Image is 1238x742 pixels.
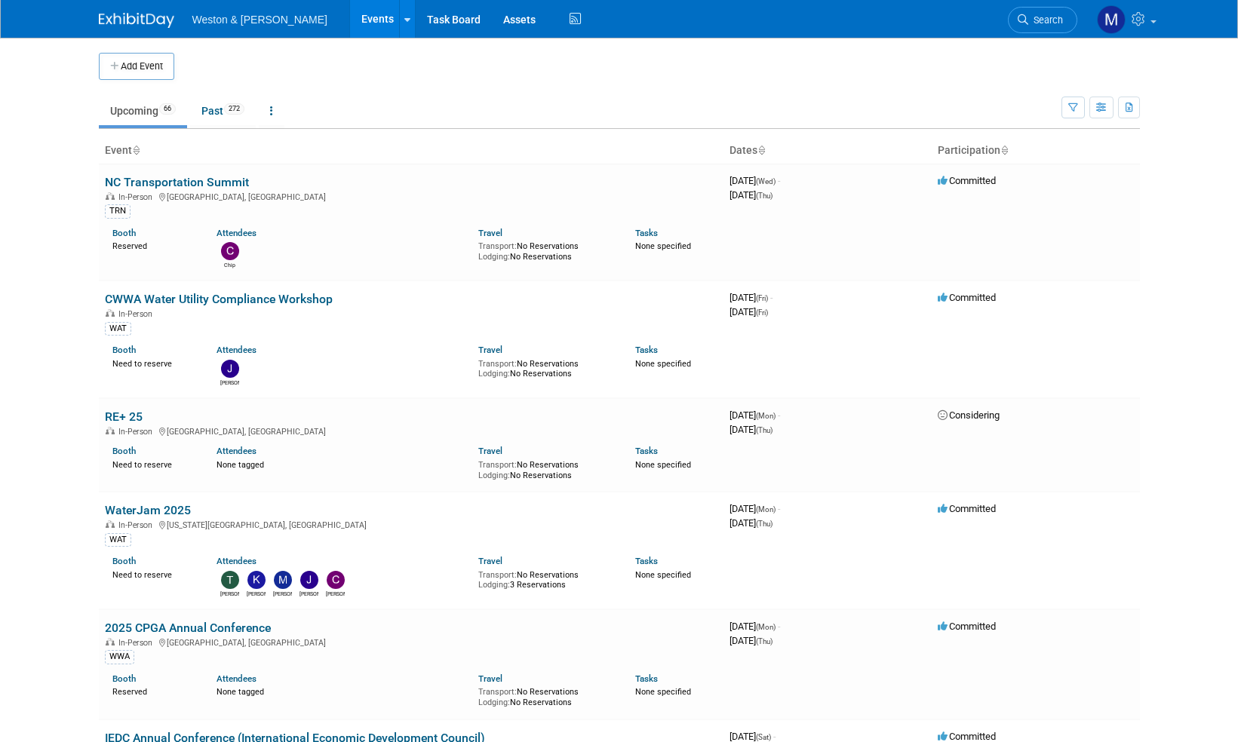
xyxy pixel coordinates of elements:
a: Tasks [635,673,658,684]
a: Attendees [217,673,257,684]
a: NC Transportation Summit [105,175,249,189]
span: (Thu) [756,426,773,434]
div: Margaret McCarthy [273,589,292,598]
span: (Thu) [756,192,773,200]
span: Transport: [478,570,517,580]
div: [US_STATE][GEOGRAPHIC_DATA], [GEOGRAPHIC_DATA] [105,518,717,530]
img: Tony Zerilli [221,571,239,589]
span: None specified [635,570,691,580]
span: Committed [938,731,996,742]
span: - [778,409,780,421]
div: Reserved [112,684,195,698]
span: (Mon) [756,623,776,631]
a: Upcoming66 [99,97,187,125]
span: (Wed) [756,177,776,185]
span: - [778,175,780,186]
div: Kevin MacKinnon [247,589,266,598]
span: (Fri) [756,294,768,302]
div: Need to reserve [112,567,195,581]
span: Lodging: [478,580,510,590]
img: In-Person Event [106,520,115,528]
span: [DATE] [730,621,780,632]
span: Search [1028,14,1063,26]
a: Tasks [635,228,658,238]
img: In-Person Event [106,638,115,645]
div: No Reservations No Reservations [478,457,613,480]
span: [DATE] [730,189,773,201]
span: In-Person [118,427,157,437]
div: None tagged [217,684,467,698]
div: Need to reserve [112,457,195,471]
div: No Reservations No Reservations [478,684,613,707]
a: Booth [112,673,136,684]
span: Lodging: [478,369,510,379]
span: (Fri) [756,308,768,317]
span: [DATE] [730,175,780,186]
span: [DATE] [730,517,773,529]
span: [DATE] [730,503,780,514]
div: Need to reserve [112,356,195,369]
span: Transport: [478,460,517,470]
a: Sort by Participation Type [1000,144,1008,156]
span: (Mon) [756,412,776,420]
div: TRN [105,204,131,218]
a: Tasks [635,446,658,456]
div: No Reservations No Reservations [478,356,613,379]
a: Attendees [217,556,257,566]
span: Lodging: [478,252,510,262]
a: Sort by Start Date [757,144,765,156]
a: CWWA Water Utility Compliance Workshop [105,292,333,306]
span: In-Person [118,192,157,202]
a: Booth [112,345,136,355]
span: None specified [635,359,691,369]
a: Booth [112,228,136,238]
img: Margaret McCarthy [274,571,292,589]
span: In-Person [118,638,157,648]
span: Weston & [PERSON_NAME] [192,14,327,26]
a: Tasks [635,345,658,355]
span: - [778,621,780,632]
a: 2025 CPGA Annual Conference [105,621,271,635]
span: (Mon) [756,505,776,514]
div: None tagged [217,457,467,471]
div: Jason Gillespie [300,589,318,598]
span: 272 [224,103,244,115]
span: In-Person [118,520,157,530]
span: Lodging: [478,471,510,480]
span: [DATE] [730,409,780,421]
span: Transport: [478,687,517,697]
a: Travel [478,673,502,684]
span: [DATE] [730,424,773,435]
img: Charles Gant [327,571,345,589]
a: Tasks [635,556,658,566]
span: - [770,292,773,303]
a: Sort by Event Name [132,144,140,156]
span: [DATE] [730,306,768,317]
th: Dates [723,138,932,164]
span: (Thu) [756,520,773,528]
a: Booth [112,446,136,456]
img: Mary Ann Trujillo [1097,5,1126,34]
span: (Sat) [756,733,771,741]
th: Participation [932,138,1140,164]
span: 66 [159,103,176,115]
img: In-Person Event [106,309,115,317]
div: [GEOGRAPHIC_DATA], [GEOGRAPHIC_DATA] [105,636,717,648]
img: John Jolls [221,360,239,378]
a: Attendees [217,446,257,456]
span: None specified [635,241,691,251]
a: Travel [478,345,502,355]
a: Booth [112,556,136,566]
span: Committed [938,175,996,186]
a: Past272 [190,97,256,125]
span: Lodging: [478,698,510,707]
span: Transport: [478,241,517,251]
span: Committed [938,503,996,514]
a: WaterJam 2025 [105,503,191,517]
a: Travel [478,556,502,566]
span: None specified [635,687,691,697]
div: [GEOGRAPHIC_DATA], [GEOGRAPHIC_DATA] [105,425,717,437]
div: WWA [105,650,134,664]
a: Search [1008,7,1077,33]
span: - [778,503,780,514]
